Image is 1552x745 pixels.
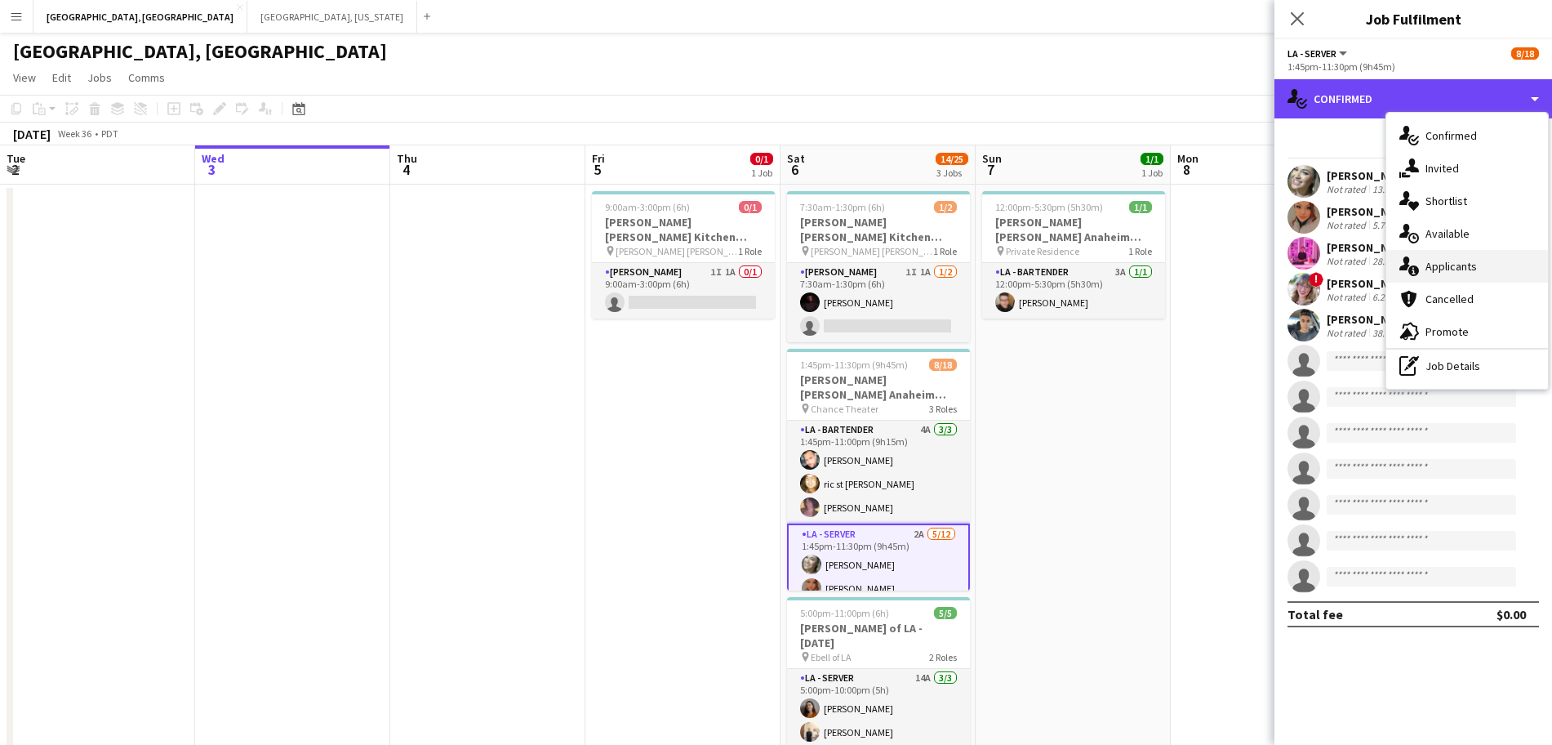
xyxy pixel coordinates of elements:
[13,126,51,142] div: [DATE]
[738,245,762,257] span: 1 Role
[739,201,762,213] span: 0/1
[1006,245,1079,257] span: Private Residence
[592,151,605,166] span: Fri
[982,263,1165,319] app-card-role: LA - Bartender3A1/112:00pm-5:30pm (5h30m)[PERSON_NAME]
[52,70,71,85] span: Edit
[199,160,225,179] span: 3
[122,67,171,88] a: Comms
[592,191,775,319] app-job-card: 9:00am-3:00pm (6h)0/1[PERSON_NAME] [PERSON_NAME] Kitchen [DATE] [PERSON_NAME] [PERSON_NAME] Cater...
[1141,167,1163,179] div: 1 Job
[1425,259,1477,274] span: Applicants
[128,70,165,85] span: Comms
[605,201,690,213] span: 9:00am-3:00pm (6h)
[982,215,1165,244] h3: [PERSON_NAME] [PERSON_NAME] Anaheim [DATE]
[982,151,1002,166] span: Sun
[929,359,957,371] span: 8/18
[1369,183,1403,195] div: 13.3mi
[33,1,247,33] button: [GEOGRAPHIC_DATA], [GEOGRAPHIC_DATA]
[397,151,417,166] span: Thu
[1425,161,1459,176] span: Invited
[1177,151,1198,166] span: Mon
[1287,47,1350,60] button: LA - Server
[811,651,852,663] span: Ebell of LA
[616,245,738,257] span: [PERSON_NAME] [PERSON_NAME] Catering
[1141,153,1163,165] span: 1/1
[1327,204,1413,219] div: [PERSON_NAME]
[7,67,42,88] a: View
[1175,160,1198,179] span: 8
[787,621,970,650] h3: [PERSON_NAME] of LA - [DATE]
[787,215,970,244] h3: [PERSON_NAME] [PERSON_NAME] Kitchen [DATE]
[787,151,805,166] span: Sat
[1274,8,1552,29] h3: Job Fulfilment
[101,127,118,140] div: PDT
[7,151,25,166] span: Tue
[1425,226,1470,241] span: Available
[787,263,970,342] app-card-role: [PERSON_NAME]1I1A1/27:30am-1:30pm (6h)[PERSON_NAME]
[787,191,970,342] app-job-card: 7:30am-1:30pm (6h)1/2[PERSON_NAME] [PERSON_NAME] Kitchen [DATE] [PERSON_NAME] [PERSON_NAME] Cater...
[13,39,387,64] h1: [GEOGRAPHIC_DATA], [GEOGRAPHIC_DATA]
[1129,201,1152,213] span: 1/1
[46,67,78,88] a: Edit
[811,245,933,257] span: [PERSON_NAME] [PERSON_NAME] Catering
[13,70,36,85] span: View
[1327,240,1413,255] div: [PERSON_NAME]
[1327,219,1369,231] div: Not rated
[1274,79,1552,118] div: Confirmed
[785,160,805,179] span: 6
[811,403,878,415] span: Chance Theater
[936,153,968,165] span: 14/25
[1425,292,1474,306] span: Cancelled
[787,349,970,591] app-job-card: 1:45pm-11:30pm (9h45m)8/18[PERSON_NAME] [PERSON_NAME] Anaheim [DATE] Chance Theater3 RolesLA - Ba...
[995,201,1103,213] span: 12:00pm-5:30pm (5h30m)
[394,160,417,179] span: 4
[787,372,970,402] h3: [PERSON_NAME] [PERSON_NAME] Anaheim [DATE]
[934,201,957,213] span: 1/2
[4,160,25,179] span: 2
[247,1,417,33] button: [GEOGRAPHIC_DATA], [US_STATE]
[1425,324,1469,339] span: Promote
[980,160,1002,179] span: 7
[800,607,889,619] span: 5:00pm-11:00pm (6h)
[1327,183,1369,195] div: Not rated
[1327,255,1369,267] div: Not rated
[936,167,967,179] div: 3 Jobs
[934,607,957,619] span: 5/5
[589,160,605,179] span: 5
[982,191,1165,319] app-job-card: 12:00pm-5:30pm (5h30m)1/1[PERSON_NAME] [PERSON_NAME] Anaheim [DATE] Private Residence1 RoleLA - B...
[800,201,885,213] span: 7:30am-1:30pm (6h)
[1327,312,1413,327] div: [PERSON_NAME]
[1327,291,1369,303] div: Not rated
[1386,350,1548,382] div: Job Details
[1287,47,1336,60] span: LA - Server
[1425,128,1477,143] span: Confirmed
[787,421,970,524] app-card-role: LA - Bartender4A3/31:45pm-11:00pm (9h15m)[PERSON_NAME]ric st [PERSON_NAME][PERSON_NAME]
[1496,606,1526,622] div: $0.00
[81,67,118,88] a: Jobs
[1327,276,1413,291] div: [PERSON_NAME]
[1327,327,1369,339] div: Not rated
[592,263,775,319] app-card-role: [PERSON_NAME]1I1A0/19:00am-3:00pm (6h)
[1369,291,1403,303] div: 6.26mi
[1287,60,1539,73] div: 1:45pm-11:30pm (9h45m)
[1369,255,1408,267] div: 28.52mi
[751,167,772,179] div: 1 Job
[1511,47,1539,60] span: 8/18
[1327,168,1413,183] div: [PERSON_NAME]
[929,651,957,663] span: 2 Roles
[1309,272,1323,287] span: !
[1128,245,1152,257] span: 1 Role
[1369,219,1403,231] div: 5.74mi
[202,151,225,166] span: Wed
[800,359,908,371] span: 1:45pm-11:30pm (9h45m)
[54,127,95,140] span: Week 36
[1287,606,1343,622] div: Total fee
[750,153,773,165] span: 0/1
[933,245,957,257] span: 1 Role
[592,215,775,244] h3: [PERSON_NAME] [PERSON_NAME] Kitchen [DATE]
[929,403,957,415] span: 3 Roles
